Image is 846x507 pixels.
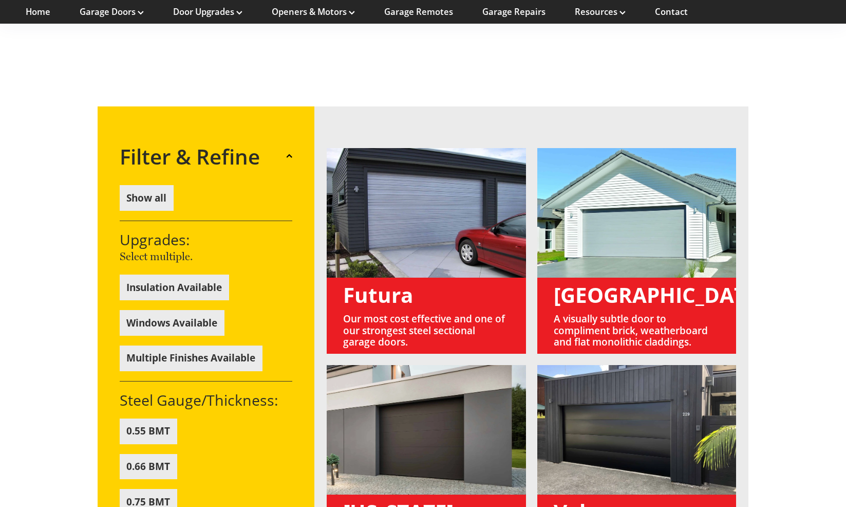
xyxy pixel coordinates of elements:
[120,419,177,444] button: 0.55 BMT
[272,6,355,17] a: Openers & Motors
[120,346,262,371] button: Multiple Finishes Available
[120,275,229,300] button: Insulation Available
[120,391,293,409] h3: Steel Gauge/Thickness:
[120,310,224,336] button: Windows Available
[120,454,177,480] button: 0.66 BMT
[384,6,453,17] a: Garage Remotes
[80,6,144,17] a: Garage Doors
[173,6,242,17] a: Door Upgrades
[482,6,546,17] a: Garage Repairs
[120,185,174,211] button: Show all
[120,144,260,169] h2: Filter & Refine
[26,6,50,17] a: Home
[120,231,293,248] h3: Upgrades:
[120,248,293,265] p: Select multiple.
[655,6,688,17] a: Contact
[575,6,626,17] a: Resources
